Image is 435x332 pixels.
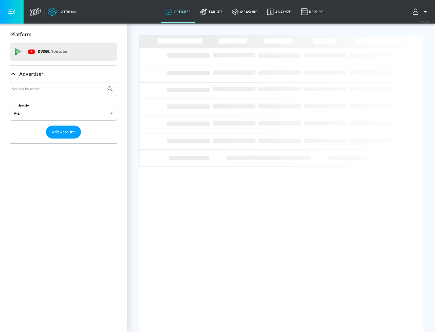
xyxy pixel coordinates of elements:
div: Platform [10,26,117,43]
p: Platform [11,31,31,38]
div: Advertiser [10,65,117,82]
a: optimize [161,1,195,23]
p: DV360: [38,48,67,55]
a: Target [195,1,227,23]
span: Add Account [52,129,75,136]
input: Search by name [12,85,104,93]
a: Analyze [262,1,296,23]
a: measure [227,1,262,23]
a: Report [296,1,328,23]
span: v 4.24.0 [420,20,429,23]
div: A-Z [10,106,117,121]
button: Add Account [46,126,81,139]
div: Atrium [59,9,76,14]
div: Advertiser [10,82,117,143]
a: Atrium [48,7,76,16]
label: Sort By [17,104,30,107]
nav: list of Advertiser [10,139,117,143]
div: DV360: Youtube [10,43,117,61]
p: Advertiser [19,71,43,77]
p: Youtube [51,48,67,55]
